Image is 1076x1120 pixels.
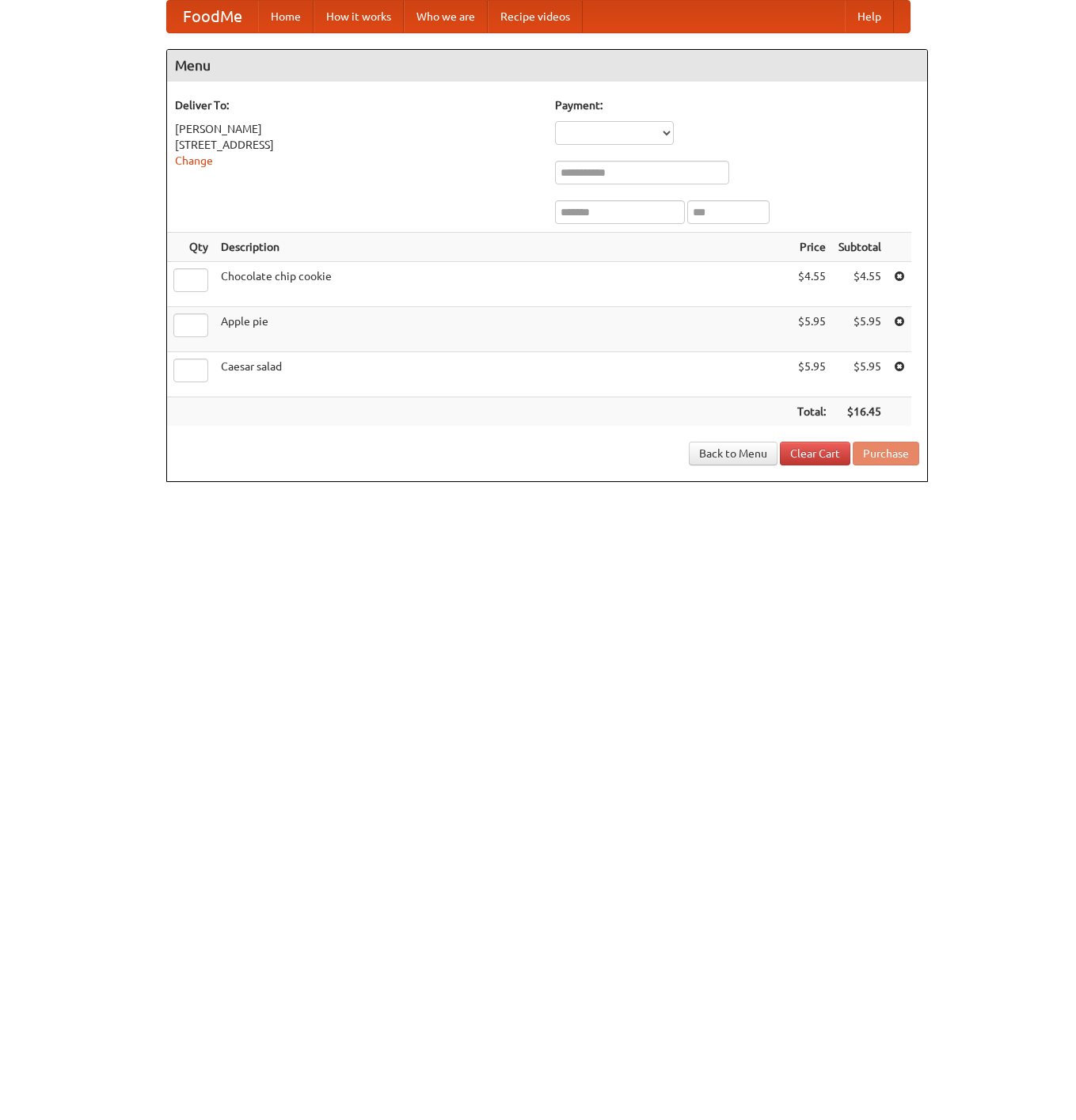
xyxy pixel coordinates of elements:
[167,233,215,262] th: Qty
[167,1,258,32] a: FoodMe
[175,121,539,137] div: [PERSON_NAME]
[845,1,894,32] a: Help
[832,262,888,307] td: $4.55
[853,442,919,465] button: Purchase
[791,397,832,427] th: Total:
[832,233,888,262] th: Subtotal
[791,307,832,352] td: $5.95
[488,1,583,32] a: Recipe videos
[555,97,919,113] h5: Payment:
[175,154,213,167] a: Change
[314,1,404,32] a: How it works
[832,307,888,352] td: $5.95
[175,97,539,113] h5: Deliver To:
[404,1,488,32] a: Who we are
[175,137,539,153] div: [STREET_ADDRESS]
[791,352,832,397] td: $5.95
[689,442,778,465] a: Back to Menu
[215,262,791,307] td: Chocolate chip cookie
[215,352,791,397] td: Caesar salad
[167,50,927,82] h4: Menu
[215,233,791,262] th: Description
[832,352,888,397] td: $5.95
[215,307,791,352] td: Apple pie
[791,262,832,307] td: $4.55
[780,442,850,465] a: Clear Cart
[791,233,832,262] th: Price
[832,397,888,427] th: $16.45
[258,1,314,32] a: Home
